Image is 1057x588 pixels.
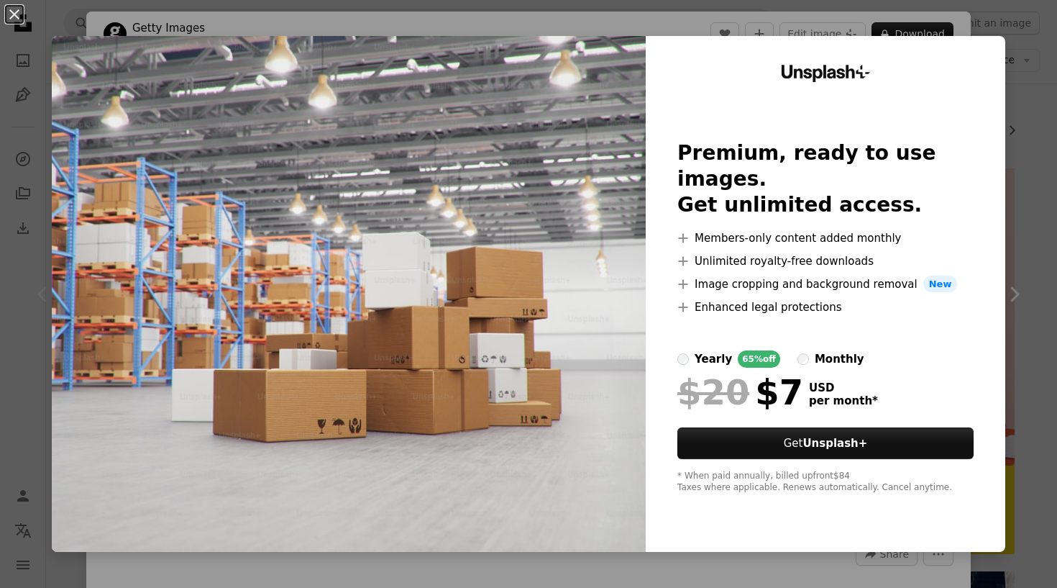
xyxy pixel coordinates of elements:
li: Members-only content added monthly [677,230,974,247]
li: Unlimited royalty-free downloads [677,253,974,270]
div: $7 [677,374,803,411]
div: * When paid annually, billed upfront $84 Taxes where applicable. Renews automatically. Cancel any... [677,471,974,494]
li: Image cropping and background removal [677,276,974,293]
span: per month * [809,394,878,407]
span: $20 [677,374,749,411]
div: yearly [695,350,732,368]
input: yearly65%off [677,353,689,365]
div: 65% off [738,350,780,368]
h2: Premium, ready to use images. Get unlimited access. [677,140,974,218]
button: GetUnsplash+ [677,428,974,459]
input: monthly [797,353,809,365]
div: monthly [815,350,864,368]
span: New [923,276,958,293]
strong: Unsplash+ [802,437,867,450]
span: USD [809,381,878,394]
li: Enhanced legal protections [677,299,974,316]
